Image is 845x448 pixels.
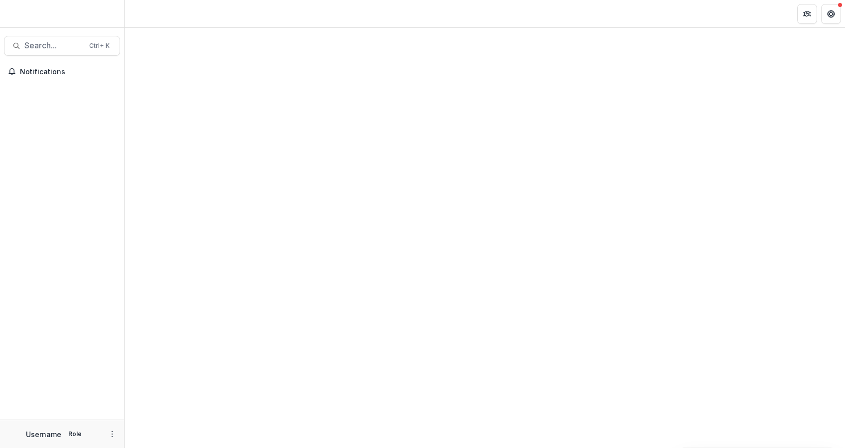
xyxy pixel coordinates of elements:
[87,40,112,51] div: Ctrl + K
[24,41,83,50] span: Search...
[65,430,85,439] p: Role
[797,4,817,24] button: Partners
[129,6,171,21] nav: breadcrumb
[821,4,841,24] button: Get Help
[20,68,116,76] span: Notifications
[26,429,61,440] p: Username
[106,428,118,440] button: More
[4,64,120,80] button: Notifications
[4,36,120,56] button: Search...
